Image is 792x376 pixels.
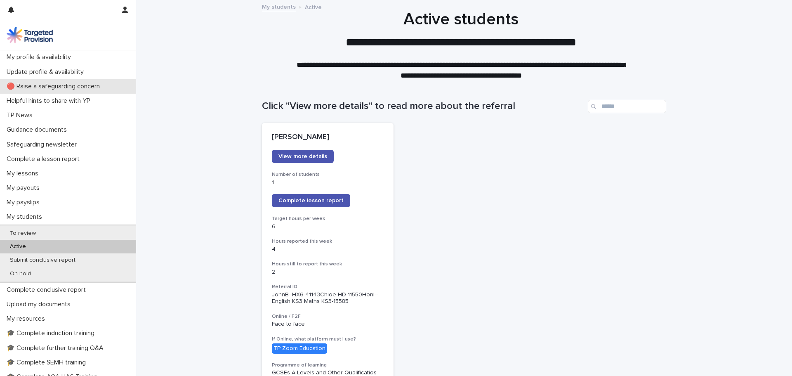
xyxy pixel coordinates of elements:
[3,53,78,61] p: My profile & availability
[272,321,384,328] p: Face to face
[272,150,334,163] a: View more details
[3,213,49,221] p: My students
[272,171,384,178] h3: Number of students
[3,83,106,90] p: 🔴 Raise a safeguarding concern
[3,199,46,206] p: My payslips
[259,9,663,29] h1: Active students
[262,100,585,112] h1: Click "View more details" to read more about the referral
[272,284,384,290] h3: Referral ID
[278,154,327,159] span: View more details
[3,270,38,277] p: On hold
[272,343,327,354] div: TP Zoom Education
[272,238,384,245] h3: Hours reported this week
[278,198,344,203] span: Complete lesson report
[3,155,86,163] p: Complete a lesson report
[305,2,322,11] p: Active
[272,362,384,369] h3: Programme of learning
[3,243,33,250] p: Active
[272,336,384,343] h3: If Online, what platform must I use?
[7,27,53,43] img: M5nRWzHhSzIhMunXDL62
[3,97,97,105] p: Helpful hints to share with YP
[3,257,82,264] p: Submit conclusive report
[3,315,52,323] p: My resources
[3,230,42,237] p: To review
[3,68,90,76] p: Update profile & availability
[3,329,101,337] p: 🎓 Complete induction training
[272,194,350,207] a: Complete lesson report
[588,100,666,113] input: Search
[272,291,384,305] p: JohnB--HX6-41143Chloe-HD-11550Honl--English KS3 Maths KS3-15585
[262,2,296,11] a: My students
[3,359,92,367] p: 🎓 Complete SEMH training
[3,170,45,177] p: My lessons
[3,141,83,149] p: Safeguarding newsletter
[3,111,39,119] p: TP News
[272,223,384,230] p: 6
[3,300,77,308] p: Upload my documents
[272,261,384,267] h3: Hours still to report this week
[272,269,384,276] p: 2
[272,133,384,142] p: [PERSON_NAME]
[3,126,73,134] p: Guidance documents
[272,179,384,186] p: 1
[3,344,110,352] p: 🎓 Complete further training Q&A
[272,246,384,253] p: 4
[3,286,92,294] p: Complete conclusive report
[272,313,384,320] h3: Online / F2F
[272,215,384,222] h3: Target hours per week
[3,184,46,192] p: My payouts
